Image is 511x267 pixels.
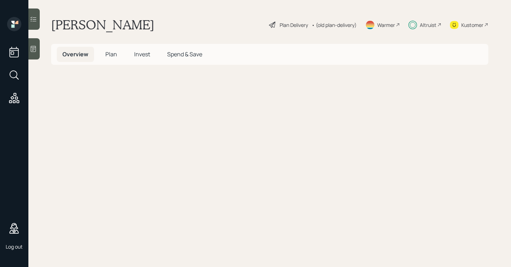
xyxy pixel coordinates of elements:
div: • (old plan-delivery) [312,21,357,29]
span: Plan [105,50,117,58]
div: Log out [6,243,23,250]
div: Altruist [420,21,436,29]
h1: [PERSON_NAME] [51,17,154,33]
span: Invest [134,50,150,58]
span: Spend & Save [167,50,202,58]
span: Overview [62,50,88,58]
div: Plan Delivery [280,21,308,29]
div: Warmer [377,21,395,29]
div: Kustomer [461,21,483,29]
